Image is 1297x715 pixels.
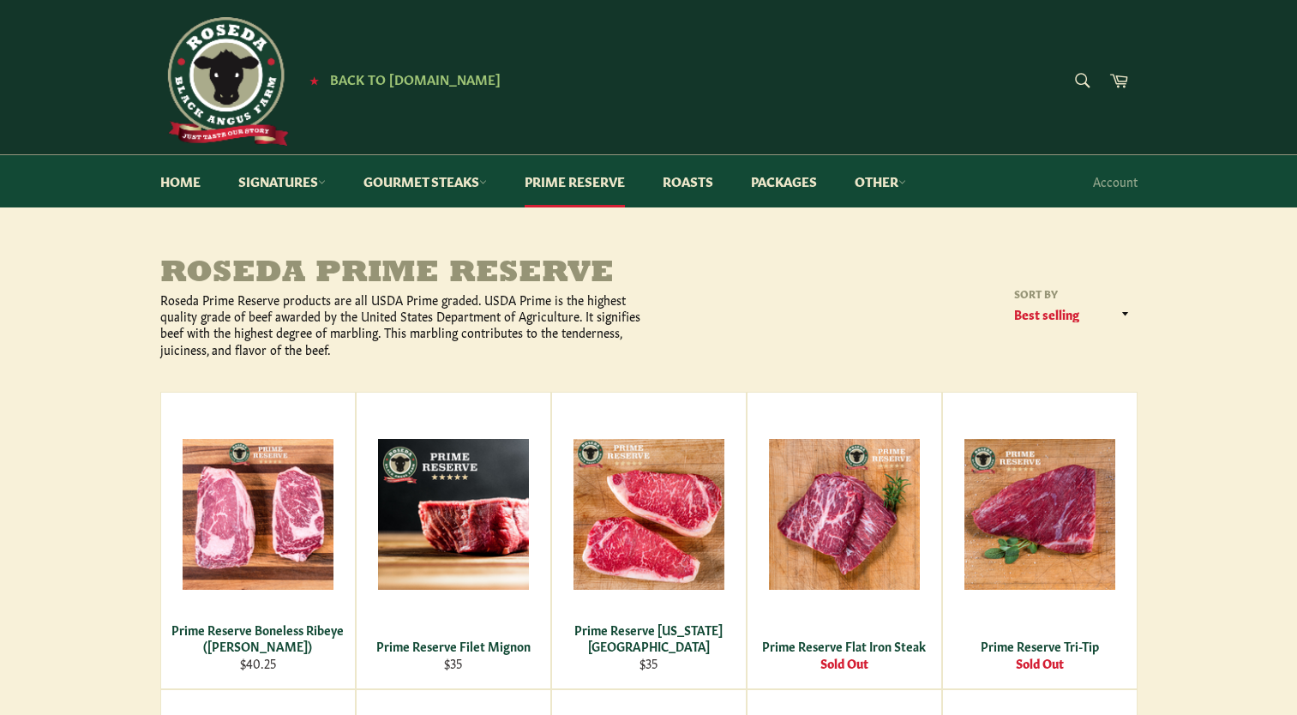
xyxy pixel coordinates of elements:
div: Prime Reserve Boneless Ribeye ([PERSON_NAME]) [171,622,344,655]
div: $35 [562,655,735,671]
img: Roseda Beef [160,17,289,146]
h1: Roseda Prime Reserve [160,257,649,291]
img: Prime Reserve Flat Iron Steak [769,439,920,590]
a: Gourmet Steaks [346,155,504,207]
a: Prime Reserve Tri-Tip Prime Reserve Tri-Tip Sold Out [942,392,1138,689]
img: Prime Reserve Filet Mignon [378,439,529,590]
a: Packages [734,155,834,207]
a: Prime Reserve Boneless Ribeye (Delmonico) Prime Reserve Boneless Ribeye ([PERSON_NAME]) $40.25 [160,392,356,689]
span: ★ [309,73,319,87]
a: Prime Reserve [507,155,642,207]
span: Back to [DOMAIN_NAME] [330,69,501,87]
a: Other [838,155,923,207]
a: Roasts [645,155,730,207]
div: Prime Reserve Tri-Tip [953,638,1126,654]
a: Signatures [221,155,343,207]
img: Prime Reserve Tri-Tip [964,439,1115,590]
img: Prime Reserve Boneless Ribeye (Delmonico) [183,439,333,590]
div: $35 [367,655,539,671]
div: Prime Reserve [US_STATE][GEOGRAPHIC_DATA] [562,622,735,655]
div: Sold Out [758,655,930,671]
img: Prime Reserve New York Strip [573,439,724,590]
div: Prime Reserve Filet Mignon [367,638,539,654]
label: Sort by [1009,286,1138,301]
div: Prime Reserve Flat Iron Steak [758,638,930,654]
a: ★ Back to [DOMAIN_NAME] [301,73,501,87]
a: Home [143,155,218,207]
div: $40.25 [171,655,344,671]
a: Prime Reserve New York Strip Prime Reserve [US_STATE][GEOGRAPHIC_DATA] $35 [551,392,747,689]
div: Sold Out [953,655,1126,671]
p: Roseda Prime Reserve products are all USDA Prime graded. USDA Prime is the highest quality grade ... [160,291,649,357]
a: Prime Reserve Flat Iron Steak Prime Reserve Flat Iron Steak Sold Out [747,392,942,689]
a: Account [1084,156,1146,207]
a: Prime Reserve Filet Mignon Prime Reserve Filet Mignon $35 [356,392,551,689]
